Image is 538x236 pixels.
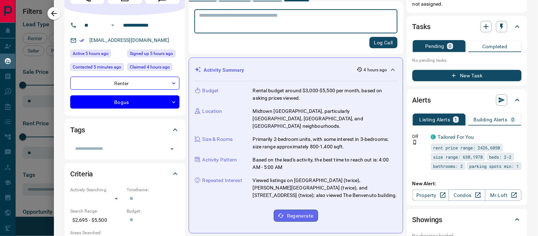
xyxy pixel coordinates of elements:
p: Areas Searched: [70,230,179,236]
h2: Tags [70,124,85,136]
span: Signed up 5 hours ago [130,50,173,57]
p: Budget [203,87,219,94]
button: New Task [412,70,522,81]
p: 0 [449,44,451,49]
button: Open [109,21,117,29]
p: Size & Rooms [203,136,233,143]
span: parking spots min: 1 [470,163,519,170]
span: size range: 630,1978 [433,153,483,160]
button: Log Call [370,37,398,48]
div: Tue Aug 19 2025 [127,50,179,60]
p: Off [412,133,427,140]
span: rent price range: 2426,6050 [433,144,500,151]
div: Showings [412,211,522,228]
div: Alerts [412,92,522,109]
a: Mr.Loft [485,190,522,201]
div: Tags [70,121,179,138]
h2: Tasks [412,21,431,32]
h2: Criteria [70,168,93,180]
h2: Alerts [412,94,431,106]
div: Criteria [70,165,179,182]
button: Open [167,144,177,154]
span: Contacted 5 minutes ago [73,64,121,71]
div: Bogus [70,95,179,109]
h2: Showings [412,214,443,225]
div: Tue Aug 19 2025 [70,63,124,73]
p: Actively Searching: [70,187,123,193]
div: Activity Summary4 hours ago [195,64,397,77]
div: Tue Aug 19 2025 [127,63,179,73]
p: $2,695 - $5,500 [70,214,123,226]
span: bathrooms: 2 [433,163,463,170]
p: 1 [455,117,457,122]
p: Timeframe: [127,187,179,193]
svg: Push Notification Only [412,140,417,145]
p: Listing Alerts [420,117,450,122]
p: Completed [482,44,508,49]
p: Viewed listings on [GEOGRAPHIC_DATA] (twice), [PERSON_NAME][GEOGRAPHIC_DATA] (twice), and [STREET... [253,177,397,199]
p: Activity Summary [204,66,244,74]
div: Tasks [412,18,522,35]
p: not assigned. [412,0,522,8]
button: Regenerate [274,210,318,222]
p: New Alert: [412,180,522,187]
div: Renter [70,77,179,90]
p: Search Range: [70,208,123,214]
p: 4 hours ago [364,67,387,73]
span: Claimed 4 hours ago [130,64,170,71]
p: No pending tasks [412,55,522,66]
div: condos.ca [431,135,436,139]
p: Repeated Interest [203,177,242,184]
a: Condos [449,190,485,201]
p: Building Alerts [474,117,508,122]
p: 0 [512,117,515,122]
span: Active 5 hours ago [73,50,109,57]
a: Property [412,190,449,201]
p: Based on the lead's activity, the best time to reach out is: 4:00 AM - 5:00 AM [253,156,397,171]
a: [EMAIL_ADDRESS][DOMAIN_NAME] [89,37,170,43]
p: Rental budget around $3,000-$5,500 per month, based on asking prices viewed. [253,87,397,102]
div: Tue Aug 19 2025 [70,50,124,60]
svg: Email Verified [79,38,84,43]
p: Midtown [GEOGRAPHIC_DATA], particularly [GEOGRAPHIC_DATA], [GEOGRAPHIC_DATA], and [GEOGRAPHIC_DAT... [253,108,397,130]
a: Tailored For You [438,134,474,140]
span: beds: 2-2 [489,153,512,160]
p: Budget: [127,208,179,214]
p: Primarily 2-bedroom units, with some interest in 3-bedrooms; size range approximately 800-1,400 s... [253,136,397,150]
p: Activity Pattern [203,156,237,164]
p: Location [203,108,222,115]
p: Pending [425,44,444,49]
